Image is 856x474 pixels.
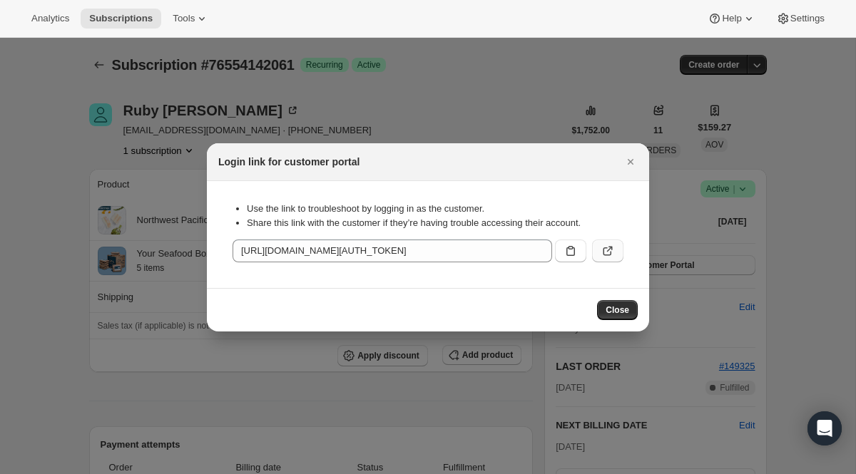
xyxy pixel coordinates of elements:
button: Settings [768,9,833,29]
div: Open Intercom Messenger [807,411,842,445]
button: Help [699,9,764,29]
li: Use the link to troubleshoot by logging in as the customer. [247,202,623,216]
span: Tools [173,13,195,24]
button: Close [597,300,638,320]
span: Close [606,304,629,316]
button: Tools [164,9,218,29]
h2: Login link for customer portal [218,155,360,169]
button: Subscriptions [81,9,161,29]
span: Settings [790,13,825,24]
span: Subscriptions [89,13,153,24]
span: Help [722,13,741,24]
li: Share this link with the customer if they’re having trouble accessing their account. [247,216,623,230]
span: Analytics [31,13,69,24]
button: Close [621,152,641,172]
button: Analytics [23,9,78,29]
